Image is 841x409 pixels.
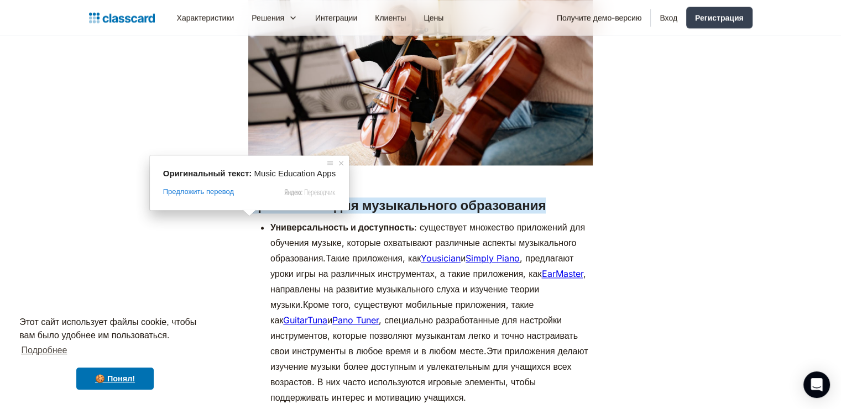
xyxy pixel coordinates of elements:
[270,268,586,310] ya-tr-span: , направлены на развитие музыкального слуха и изучение теории музыки.
[243,5,306,30] div: Решения
[168,5,243,30] a: Характеристики
[466,253,520,264] a: Simply Piano
[254,169,336,178] span: Music Education Apps
[327,314,332,326] ya-tr-span: и
[248,197,546,213] ya-tr-span: Приложения для музыкального образования
[803,371,830,398] div: Откройте Интерком-Мессенджер
[695,13,744,22] ya-tr-span: Регистрация
[651,5,686,30] a: Вход
[163,187,234,197] span: Предложить перевод
[375,13,406,22] ya-tr-span: Клиенты
[415,5,452,30] a: Цены
[270,222,585,264] ya-tr-span: : существует множество приложений для обучения музыке, которые охватывают различные аспекты музык...
[270,314,578,356] ya-tr-span: , специально разработанные для настройки инструментов, которые позволяют музыкантам легко и точно...
[95,374,135,383] ya-tr-span: 🍪 Понял!
[89,10,155,25] a: Главная
[421,253,461,264] a: Yousician
[660,13,677,22] ya-tr-span: Вход
[283,314,327,326] a: GuitarTuna
[177,13,234,22] ya-tr-span: Характеристики
[270,222,414,233] ya-tr-span: Универсальность и доступность
[332,314,379,326] a: Pano Tuner
[252,13,284,22] ya-tr-span: Решения
[76,368,154,390] a: отклонить сообщение о файлах cookie
[163,169,252,178] span: Оригинальный текст:
[686,7,753,28] a: Регистрация
[21,345,67,355] ya-tr-span: Подробнее
[557,13,641,22] ya-tr-span: Получите демо-версию
[461,253,466,264] ya-tr-span: и
[315,13,357,22] ya-tr-span: Интеграции
[306,5,366,30] a: Интеграции
[548,5,650,30] a: Получите демо-версию
[9,305,221,400] div: кулинарный консент
[366,5,415,30] a: Клиенты
[19,342,69,359] a: узнайте больше о файлах cookie
[326,253,421,264] ya-tr-span: Такие приложения, как
[541,268,583,279] a: EarMaster
[19,317,196,340] ya-tr-span: Этот сайт использует файлы cookie, чтобы вам было удобнее им пользоваться.
[424,13,443,22] ya-tr-span: Цены
[270,299,534,326] ya-tr-span: Кроме того, существуют мобильные приложения, такие как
